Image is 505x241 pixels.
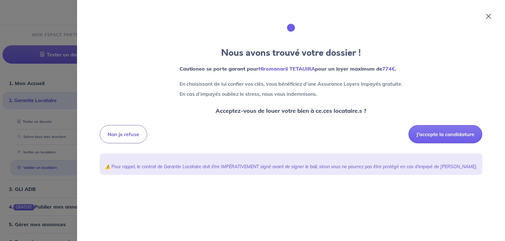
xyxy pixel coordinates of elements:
[408,125,482,143] button: J’accepte la candidature
[216,107,366,114] strong: Acceptez-vous de louer votre bien à ce.ces locataire.s ?
[180,66,396,72] strong: Cautioneo se porte garant pour pour un loyer maximum de .
[278,15,304,40] img: illu_folder.svg
[180,79,402,99] p: En choisissant de lui confier vos clés, vous bénéficiez d’une Assurance Loyers Impayés gratuite. ...
[382,66,395,72] em: 774€
[221,47,361,59] strong: Nous avons trouvé votre dossier !
[258,66,315,72] em: Hiromanarii TETAUIRA
[100,125,147,143] button: Non je refuse
[105,164,477,170] p: ⚠️ Pour rappel, le contrat de Garantie Locataire doit être IMPÉRATIVEMENT signé avant de signer l...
